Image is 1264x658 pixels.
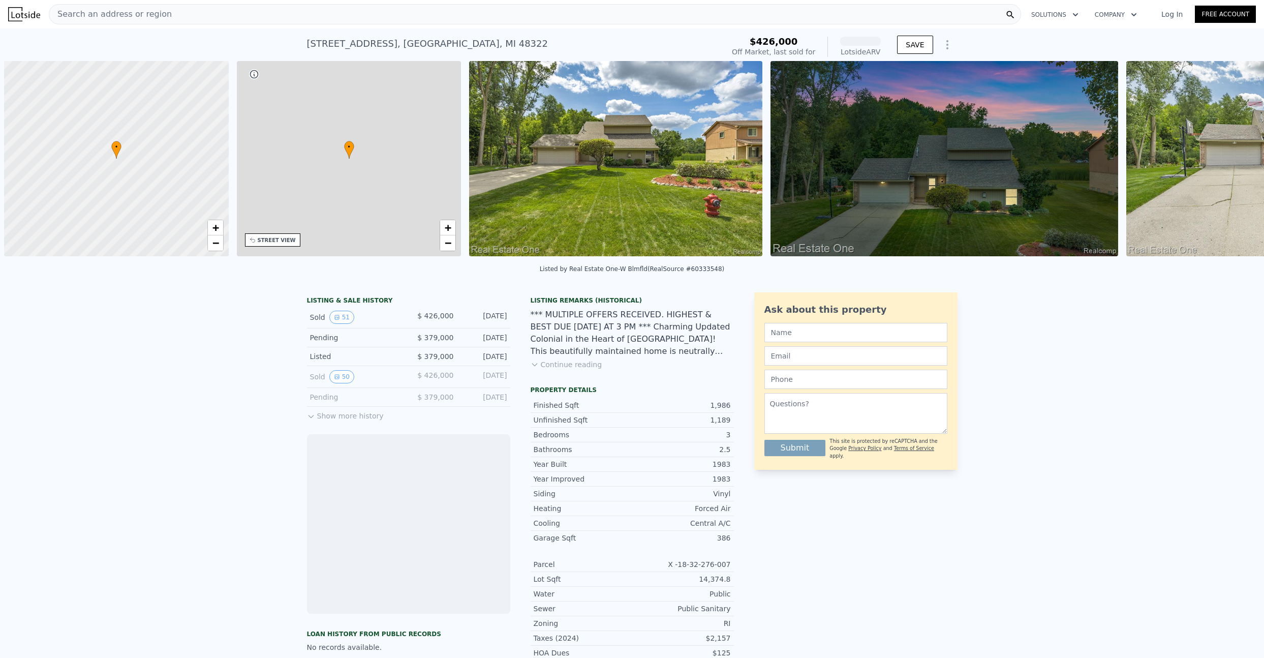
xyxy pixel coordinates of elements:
[534,444,632,455] div: Bathrooms
[462,311,507,324] div: [DATE]
[531,360,602,370] button: Continue reading
[894,445,934,451] a: Terms of Service
[632,444,731,455] div: 2.5
[840,47,881,57] div: Lotside ARV
[531,309,734,357] div: *** MULTIPLE OFFERS RECEIVED. HIGHEST & BEST DUE [DATE] AT 3 PM *** Charming Updated Colonial in ...
[310,333,400,343] div: Pending
[417,393,453,401] span: $ 379,000
[534,604,632,614] div: Sewer
[632,533,731,543] div: 386
[212,221,219,234] span: +
[632,618,731,629] div: RI
[632,574,731,584] div: 14,374.8
[344,141,354,159] div: •
[212,236,219,249] span: −
[632,589,731,599] div: Public
[829,438,947,460] div: This site is protected by reCAPTCHA and the Google and apply.
[310,370,400,383] div: Sold
[534,503,632,514] div: Heating
[534,518,632,528] div: Cooling
[632,459,731,469] div: 1983
[49,8,172,20] span: Search an address or region
[534,430,632,440] div: Bedrooms
[534,489,632,499] div: Siding
[534,618,632,629] div: Zoning
[1087,6,1145,24] button: Company
[462,351,507,362] div: [DATE]
[534,574,632,584] div: Lot Sqft
[307,642,510,652] div: No records available.
[307,296,510,307] div: LISTING & SALE HISTORY
[462,370,507,383] div: [DATE]
[344,142,354,152] span: •
[310,392,400,402] div: Pending
[764,346,947,366] input: Email
[937,35,958,55] button: Show Options
[329,370,354,383] button: View historical data
[534,589,632,599] div: Water
[534,415,632,425] div: Unfinished Sqft
[534,400,632,410] div: Finished Sqft
[417,371,453,379] span: $ 426,000
[632,474,731,484] div: 1983
[1149,9,1195,19] a: Log In
[632,400,731,410] div: 1,986
[764,303,947,317] div: Ask about this property
[111,141,121,159] div: •
[208,220,223,235] a: Zoom in
[632,503,731,514] div: Forced Air
[534,633,632,643] div: Taxes (2024)
[417,312,453,320] span: $ 426,000
[632,489,731,499] div: Vinyl
[632,648,731,658] div: $125
[462,333,507,343] div: [DATE]
[469,61,762,256] img: Sale: 144224013 Parcel: 57624978
[310,351,400,362] div: Listed
[770,61,1118,256] img: Sale: 144224013 Parcel: 57624978
[534,533,632,543] div: Garage Sqft
[632,430,731,440] div: 3
[1195,6,1256,23] a: Free Account
[534,474,632,484] div: Year Improved
[440,235,455,251] a: Zoom out
[307,407,384,421] button: Show more history
[1023,6,1087,24] button: Solutions
[534,459,632,469] div: Year Built
[417,334,453,342] span: $ 379,000
[531,296,734,305] div: Listing Remarks (Historical)
[632,604,731,614] div: Public Sanitary
[307,630,510,638] div: Loan history from public records
[540,265,725,273] div: Listed by Real Estate One-W Blmfld (RealSource #60333548)
[534,648,632,658] div: HOA Dues
[732,47,815,57] div: Off Market, last sold for
[534,559,632,570] div: Parcel
[632,559,731,570] div: X -18-32-276-007
[258,236,296,244] div: STREET VIEW
[310,311,400,324] div: Sold
[208,235,223,251] a: Zoom out
[750,36,798,47] span: $426,000
[445,236,451,249] span: −
[445,221,451,234] span: +
[764,440,826,456] button: Submit
[848,445,881,451] a: Privacy Policy
[111,142,121,152] span: •
[329,311,354,324] button: View historical data
[632,518,731,528] div: Central A/C
[897,36,933,54] button: SAVE
[764,323,947,342] input: Name
[632,633,731,643] div: $2,157
[531,386,734,394] div: Property details
[462,392,507,402] div: [DATE]
[440,220,455,235] a: Zoom in
[417,352,453,361] span: $ 379,000
[307,37,548,51] div: [STREET_ADDRESS] , [GEOGRAPHIC_DATA] , MI 48322
[764,370,947,389] input: Phone
[632,415,731,425] div: 1,189
[8,7,40,21] img: Lotside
